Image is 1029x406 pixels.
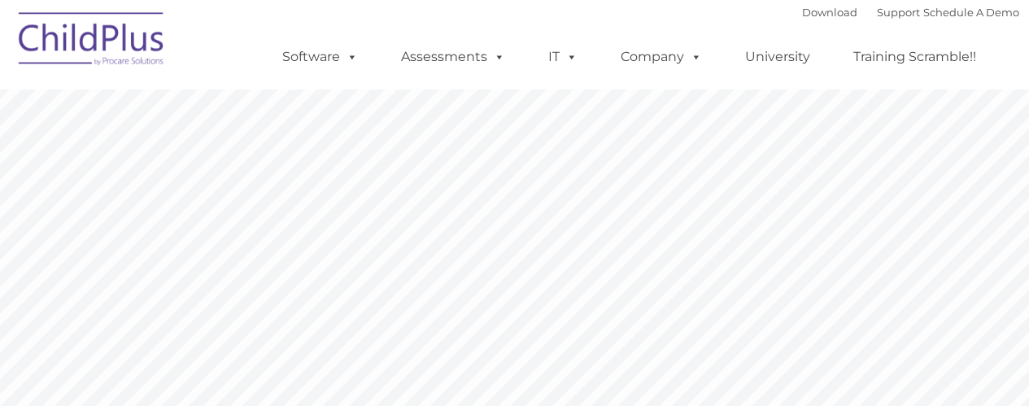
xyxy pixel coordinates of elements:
[266,41,374,73] a: Software
[802,6,857,19] a: Download
[802,6,1019,19] font: |
[729,41,826,73] a: University
[532,41,594,73] a: IT
[385,41,521,73] a: Assessments
[923,6,1019,19] a: Schedule A Demo
[877,6,920,19] a: Support
[837,41,992,73] a: Training Scramble!!
[604,41,718,73] a: Company
[11,1,173,82] img: ChildPlus by Procare Solutions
